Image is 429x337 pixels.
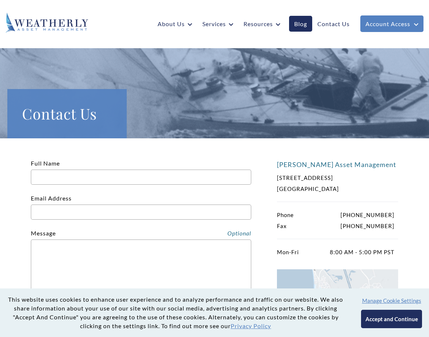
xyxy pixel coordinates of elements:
[231,322,271,329] a: Privacy Policy
[22,104,112,124] h1: Contact Us
[312,16,355,32] a: Contact Us
[277,220,287,231] span: Fax
[31,170,251,185] input: Full Name
[360,15,423,32] a: Account Access
[277,160,398,168] h4: [PERSON_NAME] Asset Management
[362,297,421,304] button: Manage Cookie Settings
[361,310,422,328] button: Accept and Continue
[31,230,56,237] label: Message
[277,172,394,194] p: [STREET_ADDRESS] [GEOGRAPHIC_DATA]
[277,246,394,258] p: 8:00 AM - 5:00 PM PST
[238,16,285,32] a: Resources
[289,16,312,32] a: Blog
[152,16,197,32] a: About Us
[6,295,345,330] p: This website uses cookies to enhance user experience and to analyze performance and traffic on ou...
[277,209,394,220] p: [PHONE_NUMBER]
[277,209,294,220] span: Phone
[277,220,394,231] p: [PHONE_NUMBER]
[31,160,251,181] label: Full Name
[31,195,251,216] label: Email Address
[31,205,251,220] input: Email Address
[197,16,238,32] a: Services
[6,13,88,33] img: Weatherly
